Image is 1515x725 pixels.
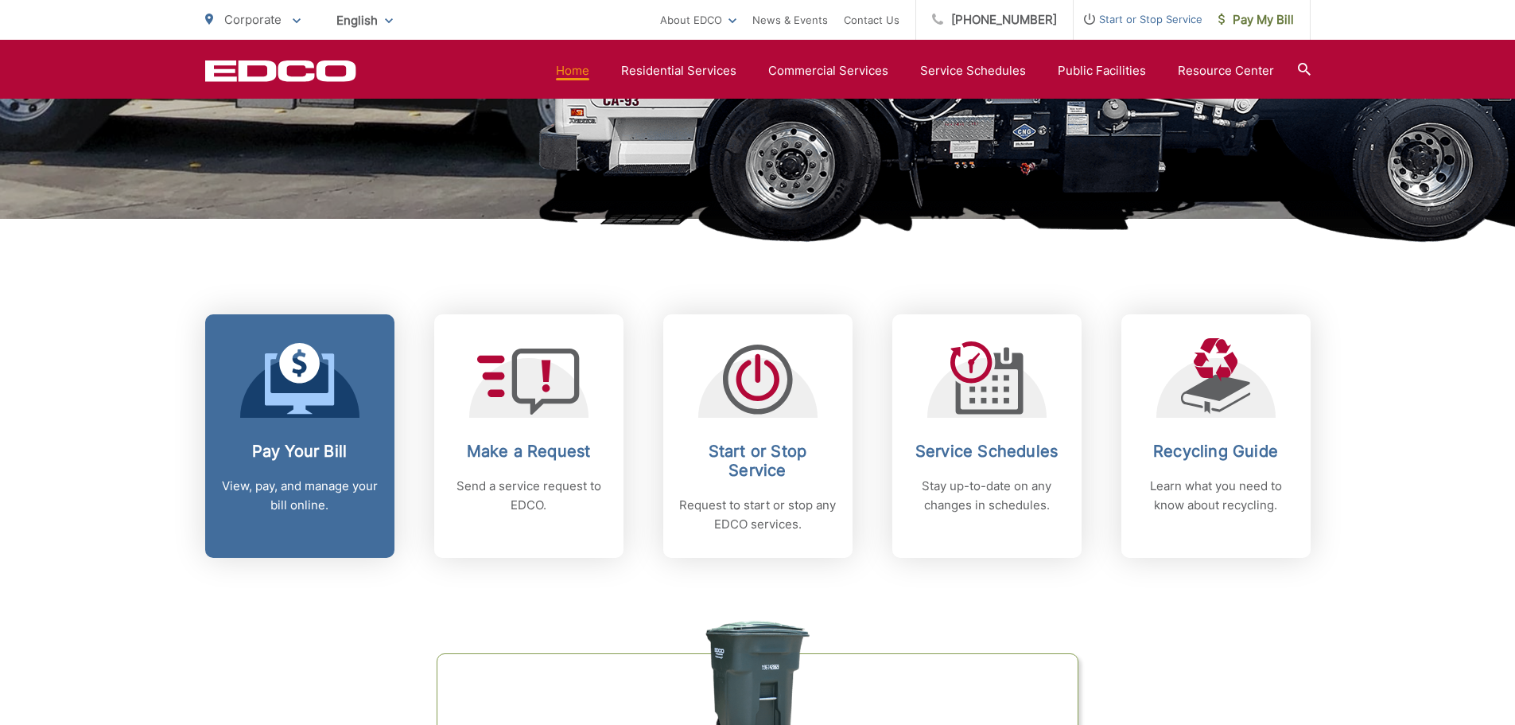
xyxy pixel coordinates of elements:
a: News & Events [752,10,828,29]
a: Home [556,61,589,80]
a: EDCD logo. Return to the homepage. [205,60,356,82]
a: About EDCO [660,10,736,29]
p: Request to start or stop any EDCO services. [679,496,837,534]
a: Recycling Guide Learn what you need to know about recycling. [1121,314,1311,558]
h2: Recycling Guide [1137,442,1295,461]
a: Pay Your Bill View, pay, and manage your bill online. [205,314,394,558]
a: Residential Services [621,61,736,80]
a: Make a Request Send a service request to EDCO. [434,314,623,558]
a: Public Facilities [1058,61,1146,80]
span: English [324,6,405,34]
p: Stay up-to-date on any changes in schedules. [908,477,1066,515]
span: Pay My Bill [1218,10,1294,29]
a: Service Schedules [920,61,1026,80]
h2: Make a Request [450,442,608,461]
p: Learn what you need to know about recycling. [1137,477,1295,515]
a: Service Schedules Stay up-to-date on any changes in schedules. [892,314,1082,558]
p: Send a service request to EDCO. [450,477,608,515]
h2: Service Schedules [908,442,1066,461]
span: Corporate [224,12,282,27]
a: Resource Center [1178,61,1274,80]
h2: Start or Stop Service [679,442,837,480]
a: Contact Us [844,10,899,29]
p: View, pay, and manage your bill online. [221,477,379,515]
a: Commercial Services [768,61,888,80]
h2: Pay Your Bill [221,442,379,461]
